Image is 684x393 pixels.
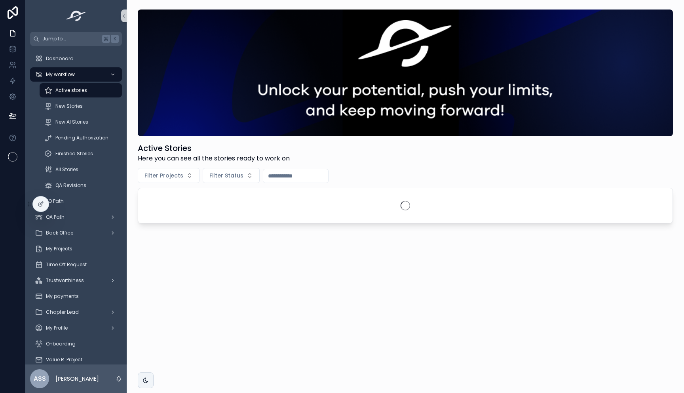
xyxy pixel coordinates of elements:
span: New AI Stories [55,119,88,125]
span: Onboarding [46,341,76,347]
h1: Active Stories [138,143,290,154]
a: Back Office [30,226,122,240]
a: My payments [30,289,122,303]
span: Chapter Lead [46,309,79,315]
a: Pending Authorization [40,131,122,145]
a: All Stories [40,162,122,177]
span: My workflow [46,71,75,78]
span: My payments [46,293,79,300]
img: App logo [64,10,89,22]
button: Select Button [203,168,260,183]
span: QA Revisions [55,182,86,189]
button: Jump to...K [30,32,122,46]
a: Trustworthiness [30,273,122,288]
span: All Stories [55,166,78,173]
span: New Stories [55,103,83,109]
span: K [112,36,118,42]
span: ASS [34,374,46,383]
a: Onboarding [30,337,122,351]
a: Active stories [40,83,122,97]
a: Value R. Project [30,353,122,367]
span: QA Path [46,214,65,220]
span: My Profile [46,325,68,331]
span: Filter Projects [144,172,183,179]
a: Time Off Request [30,258,122,272]
a: QA Path [30,210,122,224]
a: My workflow [30,67,122,82]
a: New AI Stories [40,115,122,129]
span: Trustworthiness [46,277,84,284]
span: Dashboard [46,55,74,62]
span: My Projects [46,246,72,252]
a: New Stories [40,99,122,113]
a: Chapter Lead [30,305,122,319]
span: Active stories [55,87,87,93]
a: My Projects [30,242,122,256]
span: Pending Authorization [55,135,108,141]
p: [PERSON_NAME] [55,375,99,383]
span: Value R. Project [46,357,82,363]
a: My Profile [30,321,122,335]
a: Dashboard [30,52,122,66]
span: Time Off Request [46,261,87,268]
span: Filter Status [209,172,243,179]
span: Here you can see all the stories ready to work on [138,154,290,163]
button: Select Button [138,168,199,183]
span: PO Path [46,198,64,204]
div: scrollable content [25,46,127,364]
span: Jump to... [42,36,99,42]
a: Finished Stories [40,147,122,161]
a: QA Revisions [40,178,122,193]
span: Finished Stories [55,151,93,157]
a: PO Path [30,194,122,208]
span: Back Office [46,230,73,236]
